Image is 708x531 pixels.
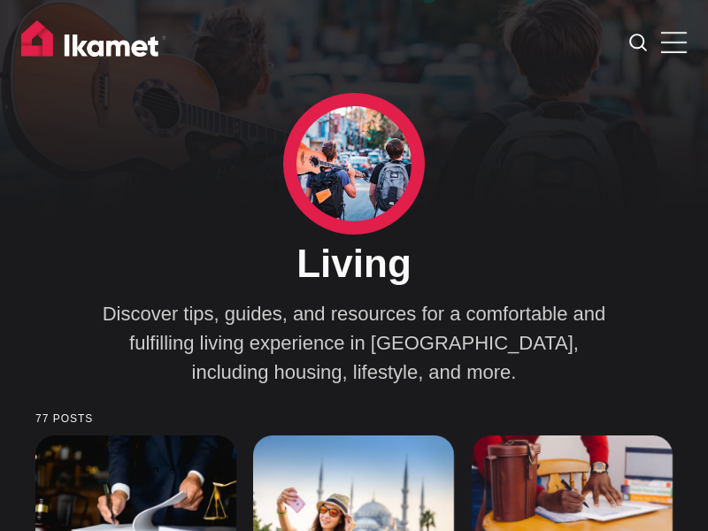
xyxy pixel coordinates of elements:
small: 77 posts [35,413,673,425]
img: Living [296,106,412,221]
p: Discover tips, guides, and resources for a comfortable and fulfilling living experience in [GEOGR... [88,299,619,387]
h1: Living [88,241,619,288]
img: Ikamet home [21,20,166,65]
